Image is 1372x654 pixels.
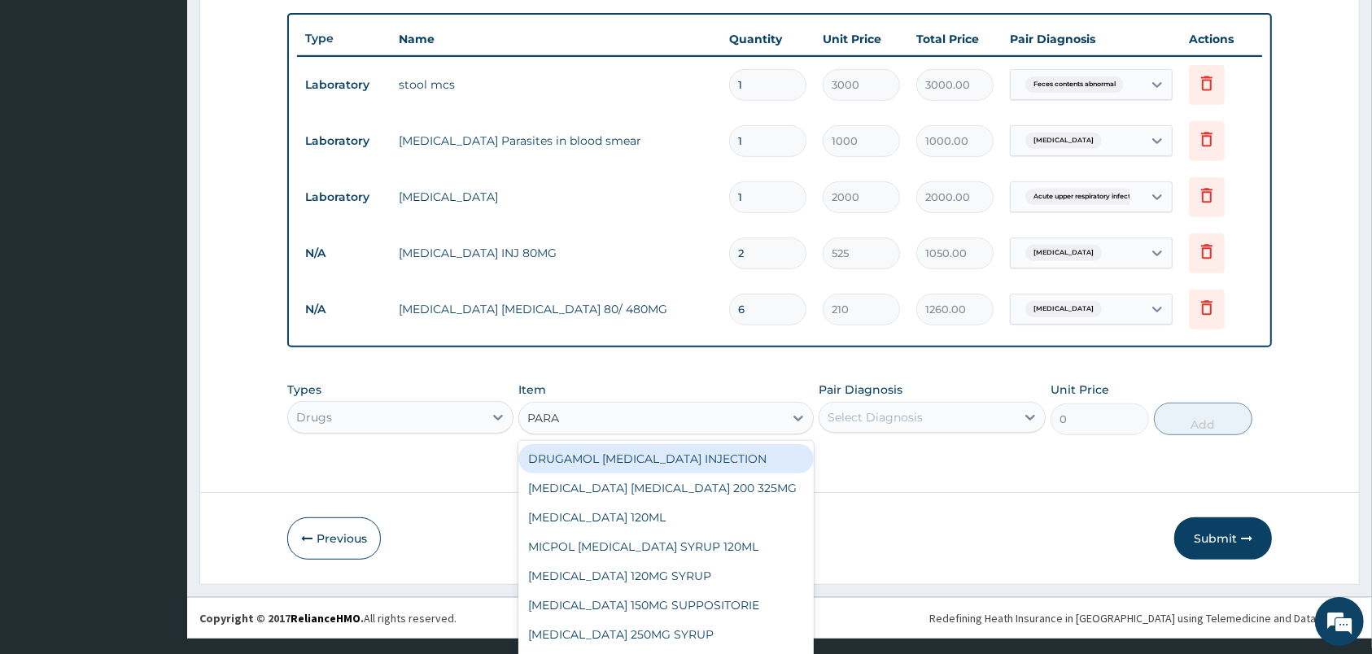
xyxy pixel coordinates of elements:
[518,591,814,620] div: [MEDICAL_DATA] 150MG SUPPOSITORIE
[391,124,721,157] td: [MEDICAL_DATA] Parasites in blood smear
[391,293,721,325] td: [MEDICAL_DATA] [MEDICAL_DATA] 80/ 480MG
[1025,76,1124,93] span: Feces contents abnormal
[815,23,908,55] th: Unit Price
[287,383,321,397] label: Types
[518,561,814,591] div: [MEDICAL_DATA] 120MG SYRUP
[297,70,391,100] td: Laboratory
[1002,23,1181,55] th: Pair Diagnosis
[518,620,814,649] div: [MEDICAL_DATA] 250MG SYRUP
[391,237,721,269] td: [MEDICAL_DATA] INJ 80MG
[518,381,546,398] label: Item
[30,81,66,122] img: d_794563401_company_1708531726252_794563401
[391,181,721,213] td: [MEDICAL_DATA]
[297,182,391,212] td: Laboratory
[297,24,391,54] th: Type
[267,8,306,47] div: Minimize live chat window
[85,91,273,112] div: Chat with us now
[287,517,381,560] button: Previous
[908,23,1002,55] th: Total Price
[187,597,1372,639] footer: All rights reserved.
[1181,23,1262,55] th: Actions
[518,444,814,473] div: DRUGAMOL [MEDICAL_DATA] INJECTION
[291,611,360,626] a: RelianceHMO
[391,23,721,55] th: Name
[721,23,815,55] th: Quantity
[1025,301,1102,317] span: [MEDICAL_DATA]
[1154,403,1252,435] button: Add
[518,473,814,503] div: [MEDICAL_DATA] [MEDICAL_DATA] 200 325MG
[1174,517,1272,560] button: Submit
[819,381,902,398] label: Pair Diagnosis
[828,409,923,425] div: Select Diagnosis
[518,532,814,561] div: MICPOL [MEDICAL_DATA] SYRUP 120ML
[297,126,391,156] td: Laboratory
[199,611,364,626] strong: Copyright © 2017 .
[297,294,391,325] td: N/A
[391,68,721,101] td: stool mcs
[94,205,225,369] span: We're online!
[8,444,310,501] textarea: Type your message and hit 'Enter'
[1025,133,1102,149] span: [MEDICAL_DATA]
[297,238,391,268] td: N/A
[1025,189,1143,205] span: Acute upper respiratory infect...
[1025,245,1102,261] span: [MEDICAL_DATA]
[1051,381,1109,398] label: Unit Price
[296,409,332,425] div: Drugs
[518,503,814,532] div: [MEDICAL_DATA] 120ML
[929,610,1360,626] div: Redefining Heath Insurance in [GEOGRAPHIC_DATA] using Telemedicine and Data Science!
